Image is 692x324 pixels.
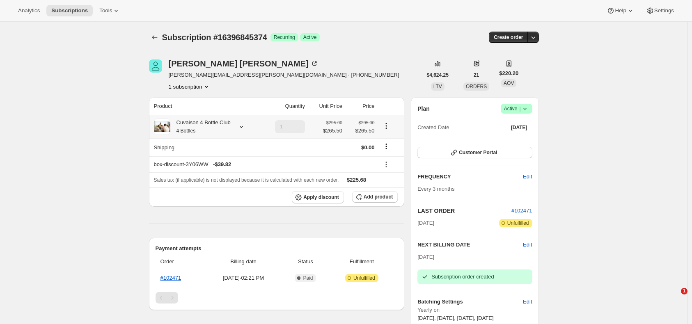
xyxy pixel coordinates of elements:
span: $265.50 [347,127,375,135]
span: - $39.82 [213,160,231,169]
h2: Payment attempts [156,244,398,253]
span: $4,624.25 [427,72,449,78]
div: [PERSON_NAME] [PERSON_NAME] [169,59,319,68]
span: Subscriptions [51,7,88,14]
button: Customer Portal [417,147,532,158]
small: $295.00 [358,120,374,125]
span: Created Date [417,123,449,132]
button: Apply discount [292,191,344,203]
button: 21 [469,69,484,81]
span: Tools [99,7,112,14]
button: Help [602,5,639,16]
a: #102471 [511,208,532,214]
span: Fulfillment [330,258,393,266]
span: [DATE], [DATE], [DATE], [DATE] [417,315,493,321]
button: #102471 [511,207,532,215]
button: Edit [518,170,537,183]
span: Sales tax (if applicable) is not displayed because it is calculated with each new order. [154,177,339,183]
button: Edit [518,295,537,308]
th: Unit Price [307,97,345,115]
a: #102471 [160,275,181,281]
span: Every 3 months [417,186,454,192]
button: Settings [641,5,679,16]
span: ORDERS [466,84,487,89]
nav: Pagination [156,292,398,303]
iframe: Intercom live chat [664,288,684,308]
span: AOV [504,80,514,86]
span: Paid [303,275,313,281]
th: Price [345,97,377,115]
button: Shipping actions [380,142,393,151]
span: Active [504,105,529,113]
span: 21 [474,72,479,78]
span: Subscription #16396845374 [162,33,267,42]
span: Active [303,34,317,41]
span: Yearly on [417,306,532,314]
div: box-discount-3Y06WW [154,160,375,169]
span: Help [615,7,626,14]
th: Shipping [149,138,261,156]
span: Analytics [18,7,40,14]
span: Edit [523,173,532,181]
span: Settings [654,7,674,14]
button: $4,624.25 [422,69,454,81]
button: [DATE] [506,122,532,133]
span: 1 [681,288,687,294]
h2: FREQUENCY [417,173,523,181]
button: Add product [352,191,398,203]
h2: LAST ORDER [417,207,511,215]
span: Robert Gill [149,59,162,73]
th: Order [156,253,204,271]
span: LTV [433,84,442,89]
small: 4 Bottles [176,128,196,134]
span: [DATE] [417,219,434,227]
span: Status [285,258,325,266]
small: $295.00 [326,120,342,125]
button: Subscriptions [149,32,160,43]
span: Subscription order created [431,274,494,280]
button: Create order [489,32,528,43]
span: [DATE] · 02:21 PM [206,274,280,282]
h6: Batching Settings [417,298,523,306]
span: | [519,105,520,112]
span: Apply discount [303,194,339,201]
span: $265.50 [323,127,342,135]
span: $220.20 [499,69,518,78]
button: Tools [94,5,125,16]
span: $225.68 [347,177,366,183]
span: Customer Portal [459,149,497,156]
th: Quantity [261,97,307,115]
span: Unfulfilled [507,220,529,226]
span: Billing date [206,258,280,266]
button: Product actions [380,121,393,130]
span: [DATE] [511,124,527,131]
th: Product [149,97,261,115]
span: Edit [523,298,532,306]
button: Edit [523,241,532,249]
h2: NEXT BILLING DATE [417,241,523,249]
span: [PERSON_NAME][EMAIL_ADDRESS][PERSON_NAME][DOMAIN_NAME] · [PHONE_NUMBER] [169,71,399,79]
h2: Plan [417,105,430,113]
span: Create order [494,34,523,41]
div: Cuvaison 4 Bottle Club [170,119,231,135]
button: Subscriptions [46,5,93,16]
button: Product actions [169,82,211,91]
button: Analytics [13,5,45,16]
span: [DATE] [417,254,434,260]
span: Recurring [274,34,295,41]
span: Unfulfilled [353,275,375,281]
span: $0.00 [361,144,375,151]
span: Add product [364,194,393,200]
